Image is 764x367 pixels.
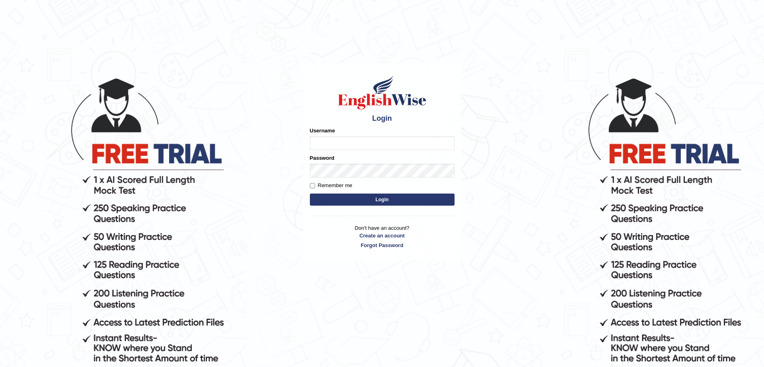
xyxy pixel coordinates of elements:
label: Username [310,127,335,134]
button: Login [310,194,455,206]
input: Remember me [310,183,315,188]
label: Password [310,154,334,162]
a: Forgot Password [310,241,455,249]
a: Create an account [310,232,455,239]
img: Logo of English Wise sign in for intelligent practice with AI [336,74,428,111]
h4: Login [310,115,455,123]
label: Remember me [310,181,352,190]
p: Don't have an account? [310,224,455,249]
